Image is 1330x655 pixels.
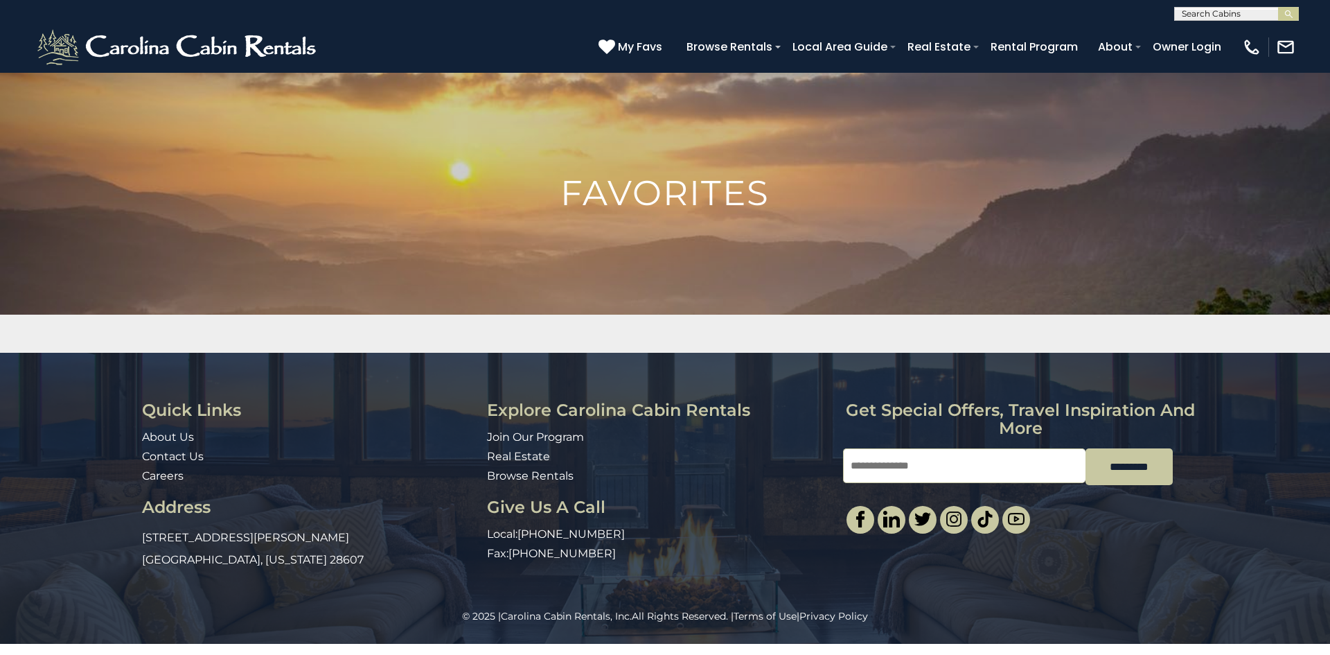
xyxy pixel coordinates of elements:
[142,498,477,516] h3: Address
[977,511,993,527] img: tiktok.svg
[487,546,832,562] p: Fax:
[1276,37,1295,57] img: mail-regular-white.png
[142,401,477,419] h3: Quick Links
[901,35,977,59] a: Real Estate
[843,401,1198,438] h3: Get special offers, travel inspiration and more
[35,26,322,68] img: White-1-2.png
[883,511,900,527] img: linkedin-single.svg
[618,38,662,55] span: My Favs
[680,35,779,59] a: Browse Rentals
[487,527,832,543] p: Local:
[734,610,797,622] a: Terms of Use
[31,609,1299,623] p: All Rights Reserved. | |
[517,527,625,541] a: [PHONE_NUMBER]
[501,610,632,622] a: Carolina Cabin Rentals, Inc.
[142,527,477,571] p: [STREET_ADDRESS][PERSON_NAME] [GEOGRAPHIC_DATA], [US_STATE] 28607
[142,469,184,482] a: Careers
[487,450,550,463] a: Real Estate
[508,547,616,560] a: [PHONE_NUMBER]
[799,610,868,622] a: Privacy Policy
[487,401,832,419] h3: Explore Carolina Cabin Rentals
[984,35,1085,59] a: Rental Program
[462,610,632,622] span: © 2025 |
[487,430,584,444] a: Join Our Program
[786,35,894,59] a: Local Area Guide
[1242,37,1261,57] img: phone-regular-white.png
[1146,35,1228,59] a: Owner Login
[946,511,962,527] img: instagram-single.svg
[487,498,832,516] h3: Give Us A Call
[1008,511,1025,527] img: youtube-light.svg
[1091,35,1140,59] a: About
[598,38,666,56] a: My Favs
[852,511,869,527] img: facebook-single.svg
[142,430,194,444] a: About Us
[487,469,574,482] a: Browse Rentals
[142,450,204,463] a: Contact Us
[914,511,931,527] img: twitter-single.svg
